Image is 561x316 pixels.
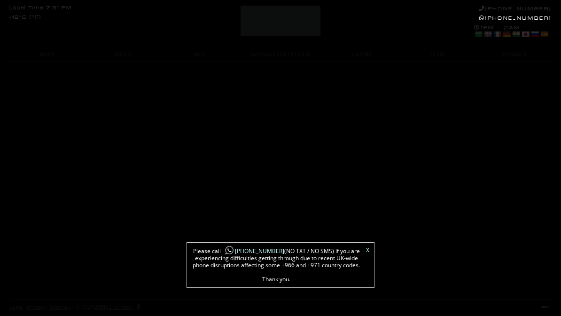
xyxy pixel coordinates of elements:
[483,31,492,38] a: English
[540,31,548,38] a: Spanish
[161,48,237,61] a: INFO
[400,48,476,61] a: BLOG
[474,31,483,38] a: Arabic
[237,48,324,61] a: MASSAGE COLLECTION
[192,247,361,283] span: Please call (NO TXT / NO SMS) if you are experiencing difficulties getting through due to recent ...
[474,24,552,39] div: 1PM - 2AM
[540,305,552,308] a: Next
[475,48,552,61] a: CONTACT
[9,303,23,311] a: Legal
[27,303,46,311] a: Privacy
[9,15,41,20] div: -18°C (°F)
[225,246,234,255] img: whatsapp-icon1.png
[9,48,86,61] a: HOME
[512,31,520,38] a: Hindi
[9,6,72,11] div: Local Time 7:31 PM
[366,247,369,253] a: X
[479,15,552,21] a: [PHONE_NUMBER]
[479,6,552,12] a: [PHONE_NUMBER]
[324,48,400,61] a: CINEMA
[9,300,140,315] div: | | | © 2025 |
[221,247,284,255] a: [PHONE_NUMBER]
[521,31,530,38] a: Japanese
[86,48,162,61] a: ABOUT
[493,31,501,38] a: French
[49,303,70,311] a: Sitemap
[94,303,132,311] a: WINKS London
[502,31,511,38] a: German
[530,31,539,38] a: Russian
